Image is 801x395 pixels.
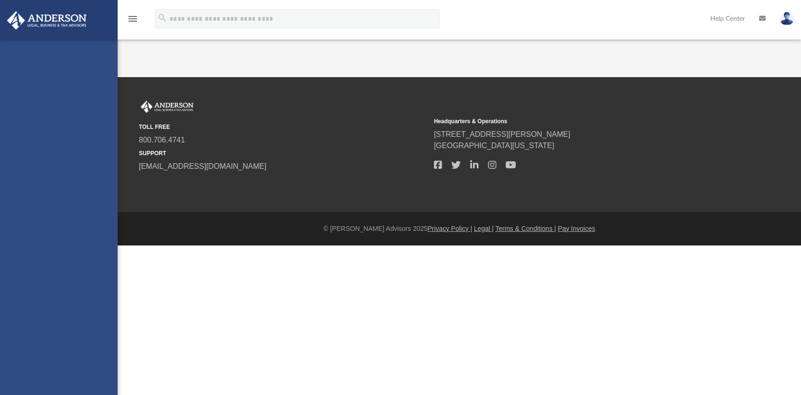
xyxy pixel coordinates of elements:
a: [STREET_ADDRESS][PERSON_NAME] [434,130,570,138]
a: Terms & Conditions | [496,225,556,232]
i: menu [127,13,138,24]
img: Anderson Advisors Platinum Portal [4,11,89,30]
a: Legal | [474,225,494,232]
a: Privacy Policy | [428,225,473,232]
a: [EMAIL_ADDRESS][DOMAIN_NAME] [139,162,266,170]
small: TOLL FREE [139,123,427,131]
i: search [157,13,168,23]
a: menu [127,18,138,24]
a: 800.706.4741 [139,136,185,144]
a: [GEOGRAPHIC_DATA][US_STATE] [434,142,554,150]
small: SUPPORT [139,149,427,158]
div: © [PERSON_NAME] Advisors 2025 [118,224,801,234]
img: User Pic [780,12,794,25]
a: Pay Invoices [558,225,595,232]
small: Headquarters & Operations [434,117,722,126]
img: Anderson Advisors Platinum Portal [139,101,195,113]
